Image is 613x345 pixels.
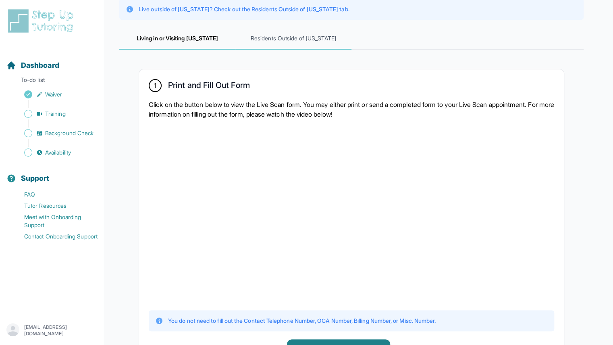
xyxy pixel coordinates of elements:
[6,189,103,200] a: FAQ
[21,60,59,71] span: Dashboard
[45,110,66,118] span: Training
[3,47,100,74] button: Dashboard
[3,76,100,87] p: To-do list
[24,324,96,337] p: [EMAIL_ADDRESS][DOMAIN_NAME]
[119,28,235,50] span: Living in or Visiting [US_STATE]
[6,147,103,158] a: Availability
[154,81,156,90] span: 1
[6,89,103,100] a: Waiver
[45,129,94,137] span: Background Check
[6,8,78,34] img: logo
[149,100,554,119] p: Click on the button below to view the Live Scan form. You may either print or send a completed fo...
[6,211,103,231] a: Meet with Onboarding Support
[149,125,431,302] iframe: YouTube video player
[168,317,436,325] p: You do not need to fill out the Contact Telephone Number, OCA Number, Billing Number, or Misc. Nu...
[6,200,103,211] a: Tutor Resources
[6,60,59,71] a: Dashboard
[6,128,103,139] a: Background Check
[119,28,584,50] nav: Tabs
[21,173,50,184] span: Support
[235,28,351,50] span: Residents Outside of [US_STATE]
[45,90,62,98] span: Waiver
[45,148,71,157] span: Availability
[139,5,349,13] p: Live outside of [US_STATE]? Check out the Residents Outside of [US_STATE] tab.
[6,231,103,242] a: Contact Onboarding Support
[3,160,100,187] button: Support
[168,80,250,93] h2: Print and Fill Out Form
[6,323,96,338] button: [EMAIL_ADDRESS][DOMAIN_NAME]
[6,108,103,119] a: Training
